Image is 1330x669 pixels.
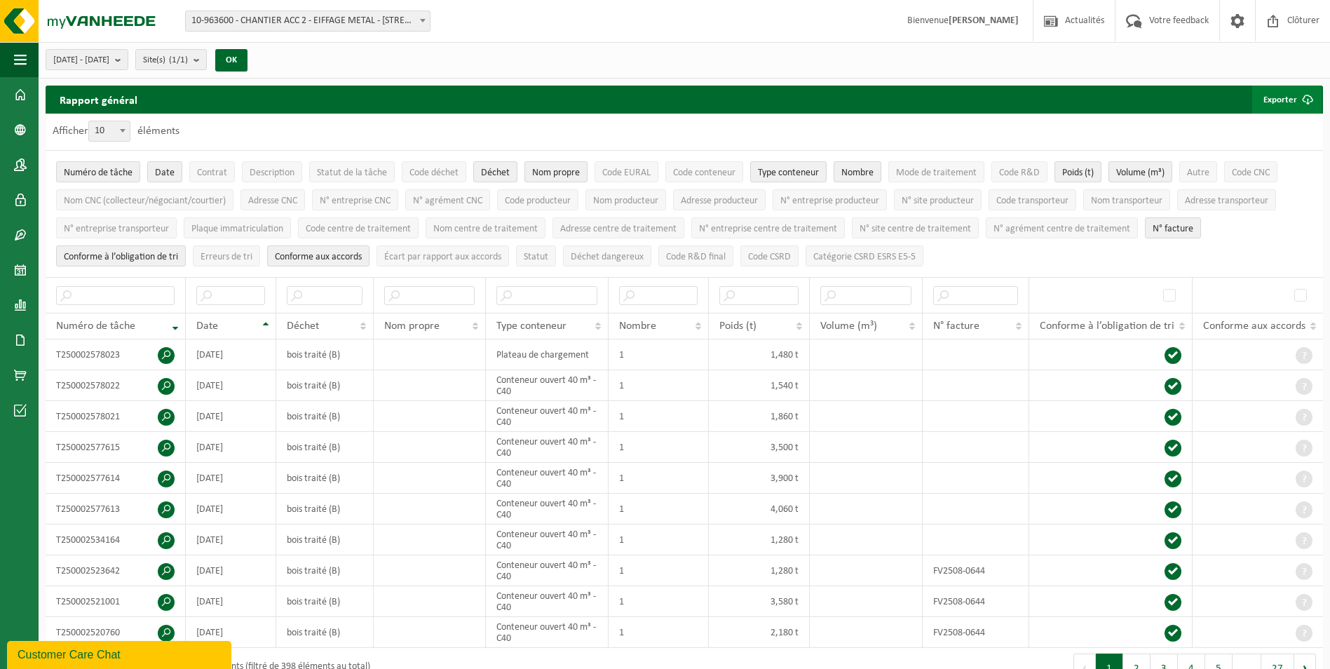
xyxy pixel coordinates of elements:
[1224,161,1277,182] button: Code CNCCode CNC: Activate to sort
[989,189,1076,210] button: Code transporteurCode transporteur: Activate to sort
[473,161,517,182] button: DéchetDéchet: Activate to sort
[497,189,578,210] button: Code producteurCode producteur: Activate to sort
[999,168,1040,178] span: Code R&D
[748,252,791,262] span: Code CSRD
[186,525,276,555] td: [DATE]
[169,55,188,65] count: (1/1)
[709,463,810,494] td: 3,900 t
[658,245,733,266] button: Code R&D finalCode R&amp;D final: Activate to sort
[191,224,283,234] span: Plaque immatriculation
[486,401,608,432] td: Conteneur ouvert 40 m³ - C40
[312,189,398,210] button: N° entreprise CNCN° entreprise CNC: Activate to sort
[571,252,644,262] span: Déchet dangereux
[1203,320,1305,332] span: Conforme aux accords
[276,586,374,617] td: bois traité (B)
[780,196,879,206] span: N° entreprise producteur
[993,224,1130,234] span: N° agrément centre de traitement
[486,463,608,494] td: Conteneur ouvert 40 m³ - C40
[276,463,374,494] td: bois traité (B)
[433,224,538,234] span: Nom centre de traitement
[1179,161,1217,182] button: AutreAutre: Activate to sort
[820,320,877,332] span: Volume (m³)
[673,189,766,210] button: Adresse producteurAdresse producteur: Activate to sort
[240,189,305,210] button: Adresse CNCAdresse CNC: Activate to sort
[709,494,810,525] td: 4,060 t
[481,168,510,178] span: Déchet
[189,161,235,182] button: ContratContrat: Activate to sort
[267,245,369,266] button: Conforme aux accords : Activate to sort
[250,168,294,178] span: Description
[242,161,302,182] button: DescriptionDescription: Activate to sort
[609,525,710,555] td: 1
[309,161,395,182] button: Statut de la tâcheStatut de la tâche: Activate to sort
[186,463,276,494] td: [DATE]
[46,586,186,617] td: T250002521001
[1054,161,1101,182] button: Poids (t)Poids (t): Activate to sort
[186,401,276,432] td: [DATE]
[806,245,923,266] button: Catégorie CSRD ESRS E5-5Catégorie CSRD ESRS E5-5: Activate to sort
[135,49,207,70] button: Site(s)(1/1)
[143,50,188,71] span: Site(s)
[184,217,291,238] button: Plaque immatriculationPlaque immatriculation: Activate to sort
[709,586,810,617] td: 3,580 t
[376,245,509,266] button: Écart par rapport aux accordsÉcart par rapport aux accords: Activate to sort
[563,245,651,266] button: Déchet dangereux : Activate to sort
[197,168,227,178] span: Contrat
[758,168,819,178] span: Type conteneur
[602,168,651,178] span: Code EURAL
[709,401,810,432] td: 1,860 t
[46,555,186,586] td: T250002523642
[609,370,710,401] td: 1
[46,49,128,70] button: [DATE] - [DATE]
[532,168,580,178] span: Nom propre
[709,555,810,586] td: 1,280 t
[841,168,874,178] span: Nombre
[486,525,608,555] td: Conteneur ouvert 40 m³ - C40
[186,555,276,586] td: [DATE]
[46,86,151,114] h2: Rapport général
[402,161,466,182] button: Code déchetCode déchet: Activate to sort
[691,217,845,238] button: N° entreprise centre de traitementN° entreprise centre de traitement: Activate to sort
[524,252,548,262] span: Statut
[709,432,810,463] td: 3,500 t
[186,11,430,31] span: 10-963600 - CHANTIER ACC 2 - EIFFAGE METAL - 62138 DOUVRIN, AVENUE DE PARIS 900
[709,617,810,648] td: 2,180 t
[409,168,459,178] span: Code déchet
[923,617,1029,648] td: FV2508-0644
[186,432,276,463] td: [DATE]
[609,494,710,525] td: 1
[609,401,710,432] td: 1
[852,217,979,238] button: N° site centre de traitementN° site centre de traitement: Activate to sort
[1108,161,1172,182] button: Volume (m³)Volume (m³): Activate to sort
[1232,168,1270,178] span: Code CNC
[860,224,971,234] span: N° site centre de traitement
[673,168,735,178] span: Code conteneur
[46,617,186,648] td: T250002520760
[1185,196,1268,206] span: Adresse transporteur
[709,339,810,370] td: 1,480 t
[609,617,710,648] td: 1
[276,494,374,525] td: bois traité (B)
[46,525,186,555] td: T250002534164
[46,401,186,432] td: T250002578021
[986,217,1138,238] button: N° agrément centre de traitementN° agrément centre de traitement: Activate to sort
[486,617,608,648] td: Conteneur ouvert 40 m³ - C40
[56,189,233,210] button: Nom CNC (collecteur/négociant/courtier)Nom CNC (collecteur/négociant/courtier): Activate to sort
[46,370,186,401] td: T250002578022
[709,525,810,555] td: 1,280 t
[426,217,545,238] button: Nom centre de traitementNom centre de traitement: Activate to sort
[276,617,374,648] td: bois traité (B)
[719,320,756,332] span: Poids (t)
[552,217,684,238] button: Adresse centre de traitementAdresse centre de traitement: Activate to sort
[248,196,297,206] span: Adresse CNC
[186,617,276,648] td: [DATE]
[88,121,130,142] span: 10
[949,15,1019,26] strong: [PERSON_NAME]
[665,161,743,182] button: Code conteneurCode conteneur: Activate to sort
[317,168,387,178] span: Statut de la tâche
[486,370,608,401] td: Conteneur ouvert 40 m³ - C40
[740,245,799,266] button: Code CSRDCode CSRD: Activate to sort
[384,320,440,332] span: Nom propre
[276,370,374,401] td: bois traité (B)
